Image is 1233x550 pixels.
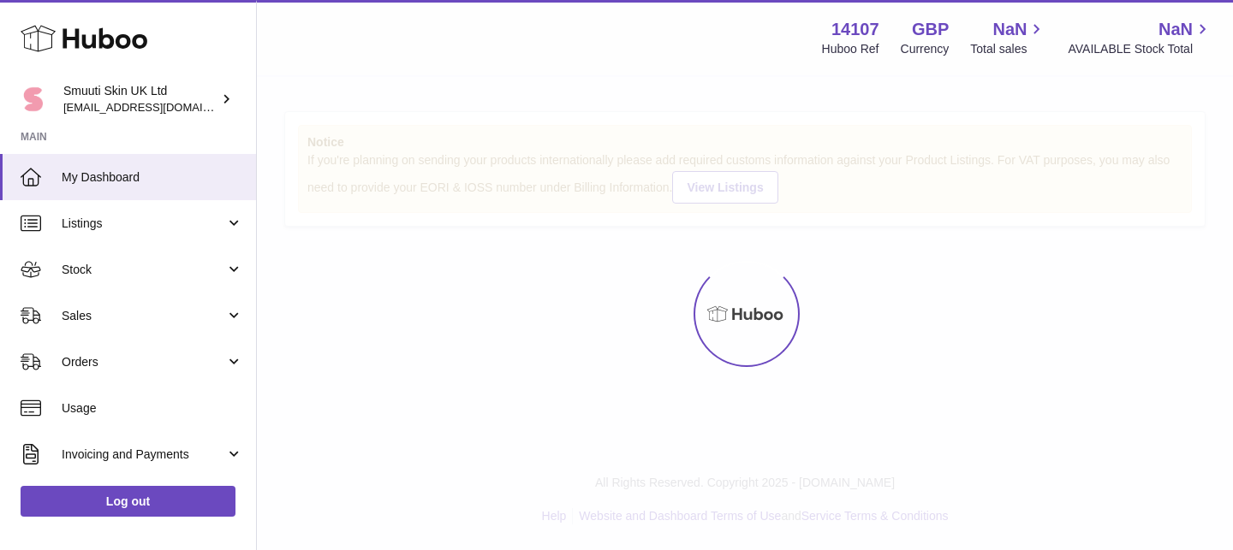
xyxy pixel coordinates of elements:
[970,18,1046,57] a: NaN Total sales
[21,86,46,112] img: tomi@beautyko.fi
[21,486,235,517] a: Log out
[62,216,225,232] span: Listings
[62,354,225,370] span: Orders
[62,400,243,417] span: Usage
[62,262,225,278] span: Stock
[63,83,217,115] div: Smuuti Skin UK Ltd
[1068,41,1212,57] span: AVAILABLE Stock Total
[1068,18,1212,57] a: NaN AVAILABLE Stock Total
[62,447,225,463] span: Invoicing and Payments
[822,41,879,57] div: Huboo Ref
[1159,18,1193,41] span: NaN
[912,18,949,41] strong: GBP
[831,18,879,41] strong: 14107
[62,308,225,324] span: Sales
[992,18,1027,41] span: NaN
[62,169,243,186] span: My Dashboard
[901,41,950,57] div: Currency
[970,41,1046,57] span: Total sales
[63,100,252,114] span: [EMAIL_ADDRESS][DOMAIN_NAME]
